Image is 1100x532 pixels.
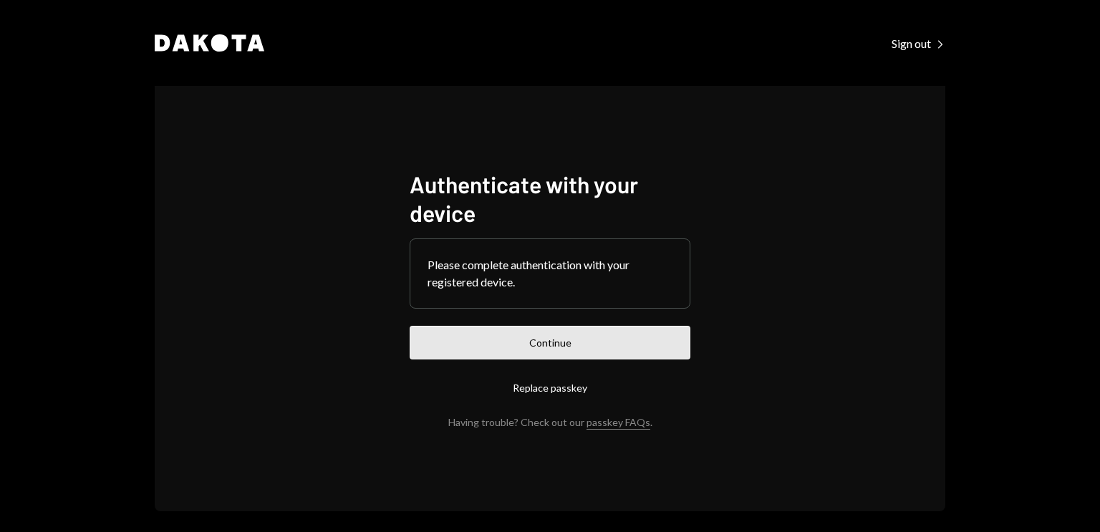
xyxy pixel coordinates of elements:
[892,37,945,51] div: Sign out
[428,256,672,291] div: Please complete authentication with your registered device.
[410,326,690,359] button: Continue
[410,371,690,405] button: Replace passkey
[892,35,945,51] a: Sign out
[587,416,650,430] a: passkey FAQs
[448,416,652,428] div: Having trouble? Check out our .
[410,170,690,227] h1: Authenticate with your device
